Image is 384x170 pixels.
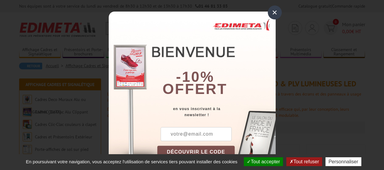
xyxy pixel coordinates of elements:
font: offert [162,81,227,97]
div: × [268,5,282,19]
span: En poursuivant votre navigation, vous acceptez l'utilisation de services tiers pouvant installer ... [23,159,240,164]
button: Personnaliser (fenêtre modale) [325,157,361,166]
input: votre@email.com [161,127,232,141]
button: Tout accepter [244,157,283,166]
button: DÉCOUVRIR LE CODE [157,146,235,158]
div: en vous inscrivant à la newsletter ! [157,106,276,118]
b: -10% [176,69,214,85]
button: Tout refuser [286,157,322,166]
